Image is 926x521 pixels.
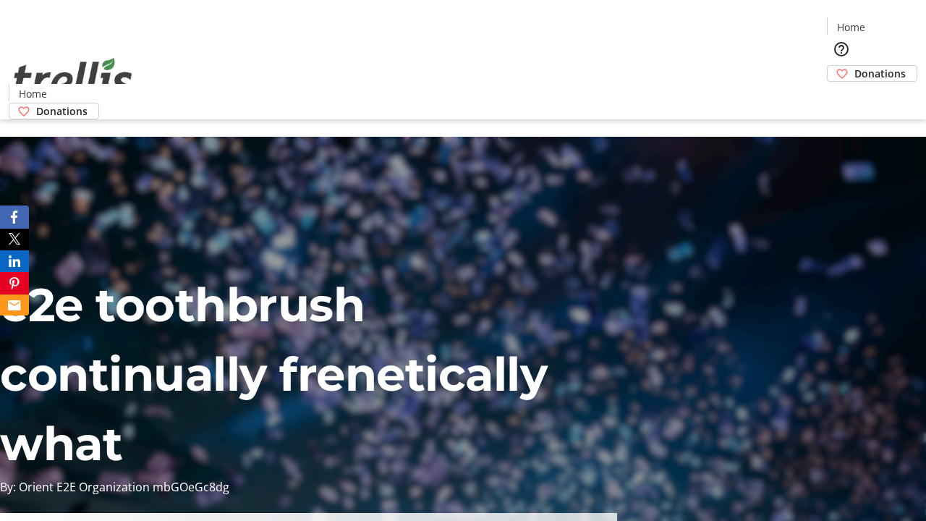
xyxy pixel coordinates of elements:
button: Cart [827,82,856,111]
span: Donations [854,66,906,81]
a: Donations [827,65,917,82]
span: Home [837,20,865,35]
a: Home [828,20,874,35]
span: Donations [36,103,88,119]
img: Orient E2E Organization mbGOeGc8dg's Logo [9,42,137,114]
a: Donations [9,103,99,119]
a: Home [9,86,56,101]
button: Help [827,35,856,64]
span: Home [19,86,47,101]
